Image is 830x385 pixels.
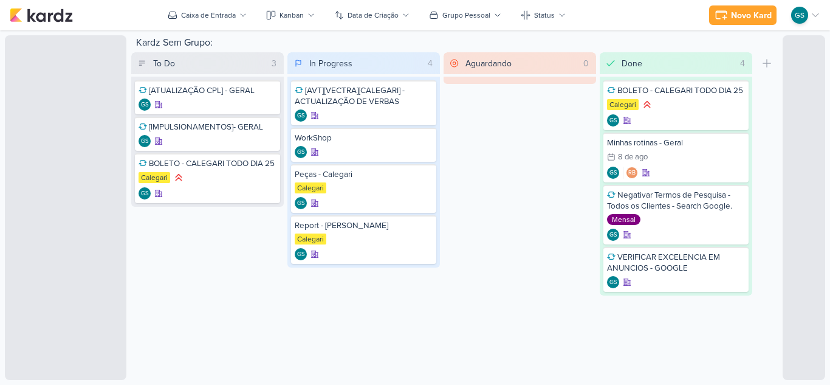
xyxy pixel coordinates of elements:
div: Prioridade Alta [641,99,653,111]
div: Prioridade Alta [173,172,185,184]
div: Novo Kard [731,9,772,22]
div: Peças - Calegari [295,169,433,180]
div: BOLETO - CALEGARI TODO DIA 25 [139,158,276,169]
div: Guilherme Santos [139,135,151,147]
div: 8 de ago [618,153,648,161]
p: GS [609,280,617,286]
div: [ATUALIZAÇÃO CPL] - GERAL [139,85,276,96]
div: Criador(a): Guilherme Santos [139,187,151,199]
div: Criador(a): Guilherme Santos [295,146,307,158]
div: Guilherme Santos [607,229,619,241]
div: 0 [578,57,594,70]
p: GS [297,150,305,156]
div: BOLETO - CALEGARI TODO DIA 25 [607,85,745,96]
div: Guilherme Santos [607,276,619,288]
div: Minhas rotinas - Geral [607,137,745,148]
p: GS [297,201,305,207]
div: Kardz Sem Grupo: [131,35,778,52]
div: Negativar Termos de Pesquisa - Todos os Clientes - Search Google. [607,190,745,212]
p: RB [628,170,636,176]
div: 3 [267,57,281,70]
div: Criador(a): Guilherme Santos [295,197,307,209]
div: Criador(a): Guilherme Santos [607,114,619,127]
p: GS [297,252,305,258]
p: GS [795,10,804,21]
p: GS [141,191,149,197]
div: Criador(a): Guilherme Santos [607,276,619,288]
div: Criador(a): Guilherme Santos [607,167,619,179]
div: VERIFICAR EXCELENCIA EM ANUNCIOS - GOOGLE [607,252,745,274]
div: Criador(a): Guilherme Santos [139,99,151,111]
div: [AVT][VECTRA][CALEGARI] - ACTUALIZAÇÃO DE VERBAS [295,85,433,107]
img: kardz.app [10,8,73,23]
div: 4 [735,57,750,70]
div: Criador(a): Guilherme Santos [607,229,619,241]
div: Colaboradores: Rogerio Bispo [623,167,638,179]
p: GS [297,113,305,119]
div: Criador(a): Guilherme Santos [295,109,307,122]
div: Rogerio Bispo [626,167,638,179]
div: Guilherme Santos [791,7,808,24]
p: GS [609,232,617,238]
div: Guilherme Santos [295,109,307,122]
div: [IMPULSIONAMENTOS]- GERAL [139,122,276,133]
div: Guilherme Santos [295,146,307,158]
div: Report - Calegari [295,220,433,231]
div: Criador(a): Guilherme Santos [139,135,151,147]
button: Novo Kard [709,5,777,25]
div: Calegari [607,99,639,110]
div: Guilherme Santos [607,167,619,179]
p: GS [141,102,149,108]
div: 4 [423,57,437,70]
p: GS [141,139,149,145]
div: Guilherme Santos [607,114,619,127]
div: Calegari [295,182,326,193]
div: Guilherme Santos [295,248,307,260]
div: WorkShop [295,133,433,144]
div: Guilherme Santos [139,99,151,111]
div: Calegari [139,172,170,183]
div: Guilherme Santos [139,187,151,199]
div: Guilherme Santos [295,197,307,209]
p: GS [609,170,617,176]
p: GS [609,118,617,124]
div: Mensal [607,214,640,225]
div: Calegari [295,234,326,245]
div: Criador(a): Guilherme Santos [295,248,307,260]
